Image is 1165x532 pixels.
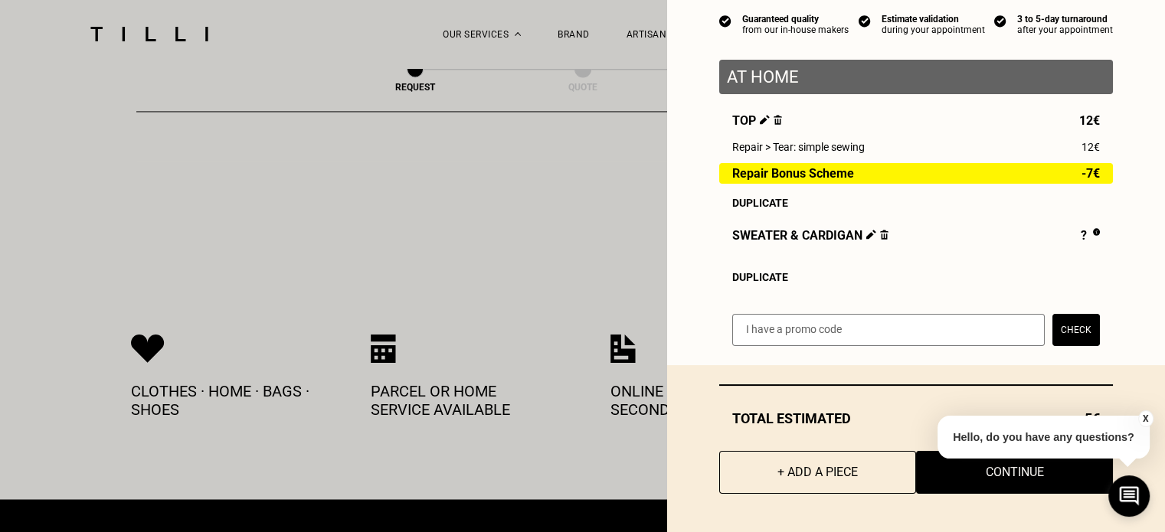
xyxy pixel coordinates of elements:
[866,230,876,240] img: Edit
[732,197,1100,209] div: Duplicate
[938,416,1150,459] p: Hello, do you have any questions?
[742,14,849,24] div: Guaranteed quality
[760,115,770,125] img: Edit
[732,113,782,128] span: Top
[1052,314,1100,346] button: Check
[1082,141,1100,153] span: 12€
[1017,14,1113,24] div: 3 to 5-day turnaround
[882,24,985,35] div: during your appointment
[774,115,782,125] img: Delete
[994,14,1006,28] img: icon list info
[732,167,854,180] span: Repair Bonus Scheme
[727,67,1105,86] p: At home
[916,451,1113,494] button: Continue
[732,141,865,153] span: Repair > Tear: simple sewing
[732,228,888,245] span: Sweater & cardigan
[1093,228,1100,236] img: Why is the price kept undefined?
[732,271,1100,283] div: Duplicate
[859,14,871,28] img: icon list info
[719,410,1113,426] div: Total estimated
[719,14,731,28] img: icon list info
[732,314,1045,346] input: I have a promo code
[1079,113,1100,128] span: 12€
[1017,24,1113,35] div: after your appointment
[742,24,849,35] div: from our in-house makers
[1138,410,1154,427] button: X
[719,451,916,494] button: + Add a piece
[1081,228,1100,245] div: ?
[882,14,985,24] div: Estimate validation
[880,230,888,240] img: Delete
[1082,167,1100,180] span: -7€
